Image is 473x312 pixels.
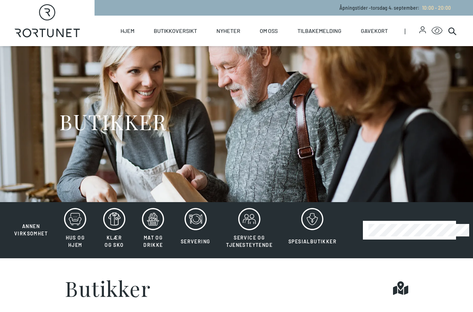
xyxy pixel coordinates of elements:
p: Åpningstider - torsdag 4. september : [339,4,451,11]
a: Tilbakemelding [297,16,341,46]
button: Hus og hjem [56,208,94,253]
span: Spesialbutikker [288,239,337,244]
span: Hus og hjem [66,235,85,248]
h1: Butikker [65,278,151,298]
span: | [404,16,419,46]
button: Annen virksomhet [7,208,55,237]
h1: BUTIKKER [59,109,166,135]
a: Hjem [121,16,134,46]
span: Servering [181,239,211,244]
span: Service og tjenesteytende [226,235,273,248]
a: Butikkoversikt [154,16,197,46]
button: Service og tjenesteytende [219,208,280,253]
button: Klær og sko [96,208,133,253]
span: 10:00 - 20:00 [422,5,451,11]
a: Nyheter [216,16,240,46]
span: Klær og sko [105,235,124,248]
button: Servering [173,208,218,253]
button: Spesialbutikker [281,208,344,253]
a: 10:00 - 20:00 [419,5,451,11]
span: Mat og drikke [143,235,163,248]
button: Open Accessibility Menu [431,25,443,36]
button: Mat og drikke [134,208,172,253]
a: Gavekort [361,16,388,46]
span: Annen virksomhet [14,223,48,236]
a: Om oss [260,16,278,46]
